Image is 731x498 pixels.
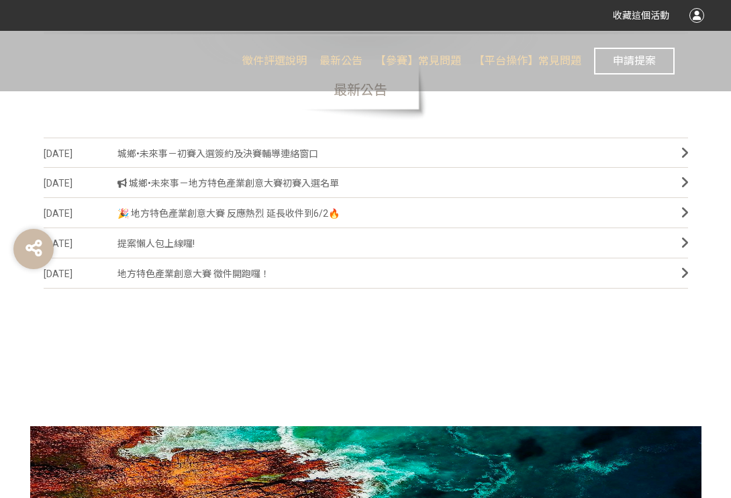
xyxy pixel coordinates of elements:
[44,199,117,229] span: [DATE]
[44,198,688,228] a: [DATE]🎉 地方特色產業創意大賽 反應熱烈 延長收件到6/2🔥
[242,31,307,91] a: 徵件評選說明
[44,168,117,199] span: [DATE]
[320,31,362,91] a: 最新公告
[117,168,661,199] span: 城鄉•未來事－地方特色產業創意大賽初賽入選名單
[474,31,581,91] a: 【平台操作】常見問題
[613,10,669,21] span: 收藏這個活動
[117,139,661,169] span: 城鄉•未來事－初賽入選簽約及決賽輔導連絡窗口
[44,228,688,258] a: [DATE]提案懶人包上線囉!
[594,48,675,74] button: 申請提案
[44,229,117,259] span: [DATE]
[117,259,661,289] span: 地方特色產業創意大賽 徵件開跑囉！
[44,138,688,168] a: [DATE]城鄉•未來事－初賽入選簽約及決賽輔導連絡窗口
[375,31,461,91] a: 【參賽】常見問題
[117,229,661,259] span: 提案懶人包上線囉!
[44,139,117,169] span: [DATE]
[44,168,688,198] a: [DATE] 城鄉•未來事－地方特色產業創意大賽初賽入選名單
[474,54,581,67] span: 【平台操作】常見問題
[117,199,661,229] span: 🎉 地方特色產業創意大賽 反應熱烈 延長收件到6/2🔥
[613,54,656,67] span: 申請提案
[44,259,117,289] span: [DATE]
[375,54,461,67] span: 【參賽】常見問題
[242,54,307,67] span: 徵件評選說明
[44,258,688,289] a: [DATE]地方特色產業創意大賽 徵件開跑囉！
[320,54,362,67] span: 最新公告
